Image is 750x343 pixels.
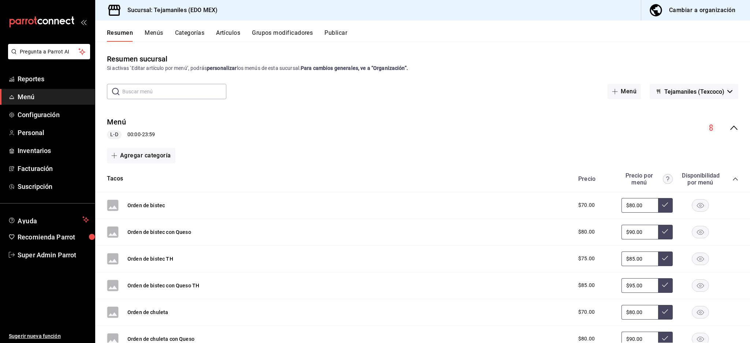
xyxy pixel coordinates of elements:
span: Ayuda [18,215,79,224]
div: Precio [571,175,618,182]
button: Agregar categoría [107,148,175,163]
span: Tejamaniles (Texcoco) [664,88,724,95]
div: Resumen sucursal [107,53,167,64]
button: Publicar [324,29,347,42]
h3: Sucursal: Tejamaniles (EDO MEX) [122,6,218,15]
span: Suscripción [18,182,89,191]
span: Pregunta a Parrot AI [20,48,79,56]
span: Menú [18,92,89,102]
span: $70.00 [578,308,595,316]
div: Precio por menú [621,172,673,186]
input: Sin ajuste [621,251,658,266]
span: $85.00 [578,282,595,289]
div: Disponibilidad por menú [682,172,719,186]
div: navigation tabs [107,29,750,42]
div: Cambiar a organización [669,5,735,15]
button: Menú [608,84,641,99]
span: $80.00 [578,228,595,236]
input: Sin ajuste [621,278,658,293]
span: Recomienda Parrot [18,232,89,242]
input: Sin ajuste [621,198,658,213]
strong: personalizar [207,65,237,71]
button: open_drawer_menu [81,19,86,25]
button: Resumen [107,29,133,42]
button: Pregunta a Parrot AI [8,44,90,59]
button: Orden de chuleta con Queso [127,335,194,343]
span: Sugerir nueva función [9,332,89,340]
button: Tejamaniles (Texcoco) [650,84,738,99]
button: Grupos modificadores [252,29,313,42]
span: $75.00 [578,255,595,262]
button: Menú [107,117,126,127]
div: 00:00 - 23:59 [107,130,155,139]
span: Configuración [18,110,89,120]
span: Inventarios [18,146,89,156]
a: Pregunta a Parrot AI [5,53,90,61]
button: Orden de bistec [127,202,165,209]
button: collapse-category-row [732,176,738,182]
input: Buscar menú [122,84,226,99]
div: Si activas ‘Editar artículo por menú’, podrás los menús de esta sucursal. [107,64,738,72]
input: Sin ajuste [621,305,658,320]
span: Personal [18,128,89,138]
strong: Para cambios generales, ve a “Organización”. [301,65,408,71]
button: Orden de bistec con Queso [127,228,191,236]
span: Reportes [18,74,89,84]
button: Orden de bistec con Queso TH [127,282,199,289]
button: Artículos [216,29,240,42]
button: Orden de chuleta [127,309,168,316]
button: Menús [145,29,163,42]
button: Tacos [107,175,123,183]
div: collapse-menu-row [95,111,750,145]
button: Categorías [175,29,205,42]
span: Super Admin Parrot [18,250,89,260]
span: $70.00 [578,201,595,209]
button: Orden de bistec TH [127,255,173,262]
span: $80.00 [578,335,595,343]
input: Sin ajuste [621,225,658,239]
span: L-D [107,131,121,138]
span: Facturación [18,164,89,174]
